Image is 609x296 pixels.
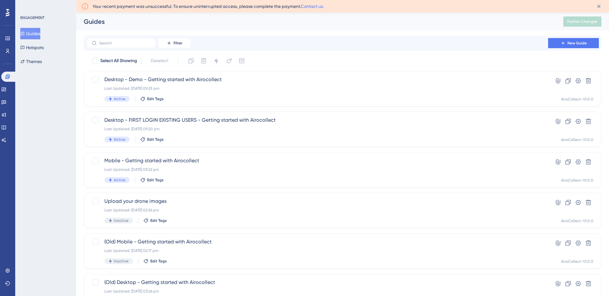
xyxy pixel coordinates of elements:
span: Desktop - FIRST LOGIN EXISTING USERS - Getting started with Airocollect [104,116,530,124]
span: Edit Tags [147,177,164,183]
span: Upload your drone images [104,197,530,205]
span: Active [114,137,125,142]
span: (Old) Mobile - Getting started with Airocollect [104,238,530,246]
button: Guides [20,28,40,39]
span: Select All Showing [100,57,137,65]
div: Guides [84,17,547,26]
button: Hotspots [20,42,44,53]
span: Filter [174,41,182,46]
div: Last Updated: [DATE] 03:26 pm [104,289,530,294]
button: Publish Changes [563,16,601,27]
div: Last Updated: [DATE] 02:26 pm [104,208,530,213]
button: Filter [159,38,190,48]
a: Contact us. [301,4,324,9]
span: Your recent payment was unsuccessful. To ensure uninterrupted access, please complete the payment. [93,3,324,10]
div: Last Updated: [DATE] 02:17 pm [104,248,530,253]
span: Deselect [151,57,168,65]
div: Last Updated: [DATE] 09:22 pm [104,167,530,172]
div: Last Updated: [DATE] 09:25 pm [104,86,530,91]
button: New Guide [548,38,599,48]
div: Last Updated: [DATE] 09:20 pm [104,126,530,132]
span: (Old) Desktop - Getting started with Airocollect [104,279,530,286]
span: New Guide [567,41,587,46]
span: Active [114,96,125,101]
button: Edit Tags [140,177,164,183]
button: Themes [20,56,42,67]
span: Active [114,177,125,183]
div: AiroCollect-V1.0.0 [561,137,593,142]
input: Search [99,41,151,45]
div: AiroCollect-V1.0.0 [561,178,593,183]
button: Edit Tags [143,259,167,264]
span: Edit Tags [150,218,167,223]
span: Edit Tags [150,259,167,264]
span: Inactive [114,218,128,223]
span: Edit Tags [147,137,164,142]
span: Edit Tags [147,96,164,101]
span: Inactive [114,259,128,264]
div: ENGAGEMENT [20,15,44,20]
div: AiroCollect-V1.0.0 [561,218,593,223]
div: AiroCollect-V1.0.0 [561,259,593,264]
button: Edit Tags [140,96,164,101]
span: Publish Changes [567,19,598,24]
button: Edit Tags [140,137,164,142]
span: Desktop - Demo - Getting started with Airocollect [104,76,530,83]
button: Edit Tags [143,218,167,223]
span: Mobile - Getting started with Airocollect [104,157,530,164]
div: AiroCollect-V1.0.0 [561,97,593,102]
button: Deselect [145,55,174,67]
